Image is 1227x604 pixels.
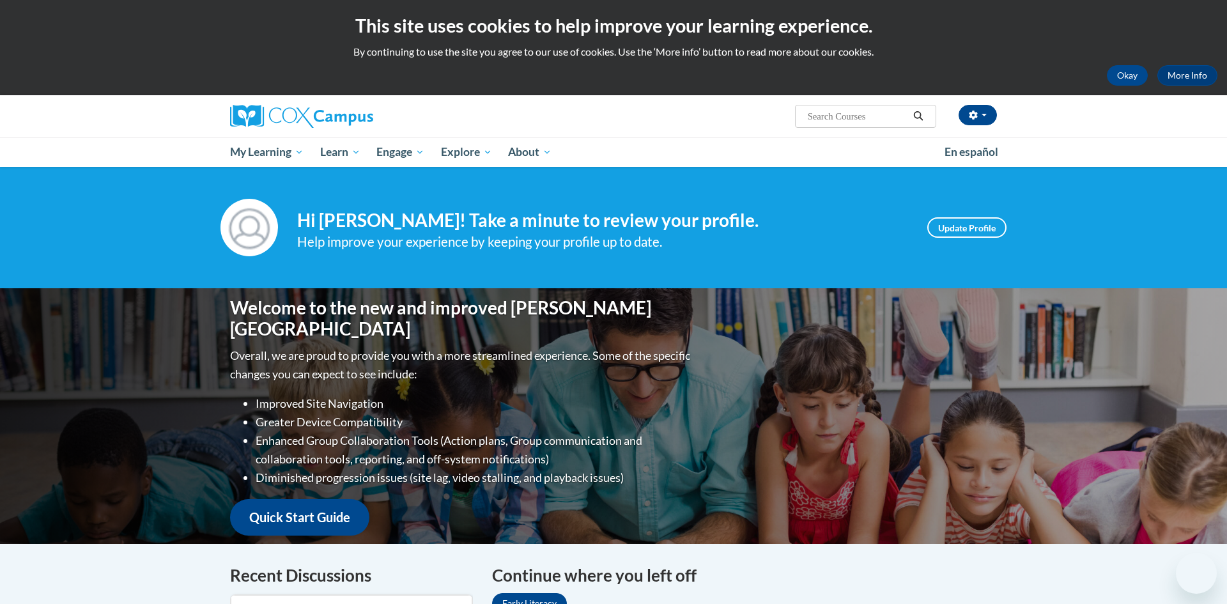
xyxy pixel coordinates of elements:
[230,105,373,128] img: Cox Campus
[500,137,560,167] a: About
[806,109,909,124] input: Search Courses
[10,13,1217,38] h2: This site uses cookies to help improve your learning experience.
[230,144,304,160] span: My Learning
[297,210,908,231] h4: Hi [PERSON_NAME]! Take a minute to review your profile.
[10,45,1217,59] p: By continuing to use the site you agree to our use of cookies. Use the ‘More info’ button to read...
[433,137,500,167] a: Explore
[256,468,693,487] li: Diminished progression issues (site lag, video stalling, and playback issues)
[936,139,1007,166] a: En español
[1107,65,1148,86] button: Okay
[492,563,997,588] h4: Continue where you left off
[230,499,369,536] a: Quick Start Guide
[230,563,473,588] h4: Recent Discussions
[376,144,424,160] span: Engage
[256,394,693,413] li: Improved Site Navigation
[256,413,693,431] li: Greater Device Compatibility
[222,137,312,167] a: My Learning
[1157,65,1217,86] a: More Info
[230,346,693,383] p: Overall, we are proud to provide you with a more streamlined experience. Some of the specific cha...
[368,137,433,167] a: Engage
[508,144,552,160] span: About
[945,145,998,159] span: En español
[220,199,278,256] img: Profile Image
[312,137,369,167] a: Learn
[230,297,693,340] h1: Welcome to the new and improved [PERSON_NAME][GEOGRAPHIC_DATA]
[230,105,473,128] a: Cox Campus
[927,217,1007,238] a: Update Profile
[211,137,1016,167] div: Main menu
[1176,553,1217,594] iframe: Button to launch messaging window
[256,431,693,468] li: Enhanced Group Collaboration Tools (Action plans, Group communication and collaboration tools, re...
[320,144,360,160] span: Learn
[441,144,492,160] span: Explore
[909,109,928,124] button: Search
[297,231,908,252] div: Help improve your experience by keeping your profile up to date.
[959,105,997,125] button: Account Settings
